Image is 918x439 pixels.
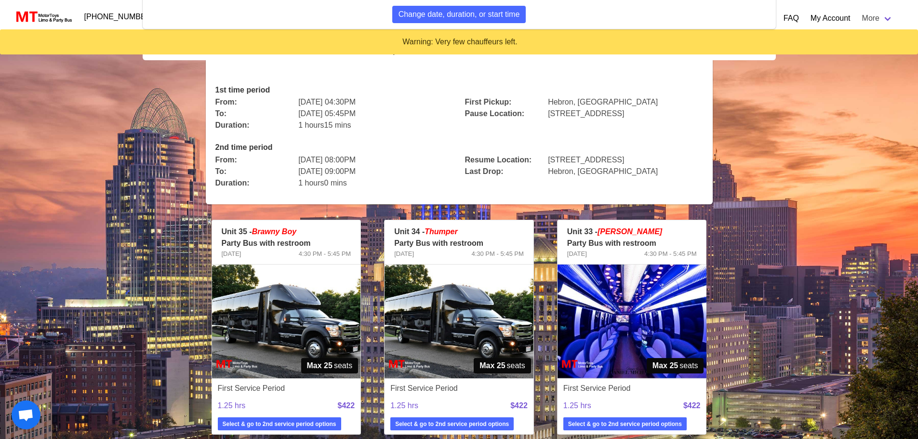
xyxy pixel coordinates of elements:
[567,238,697,249] p: Party Bus with restroom
[222,249,241,259] span: [DATE]
[568,420,682,428] strong: Select & go to 2nd service period options
[510,401,528,410] strong: $422
[293,148,459,166] div: [DATE] 08:00PM
[215,98,237,106] b: From:
[293,91,459,108] div: [DATE] 04:30PM
[293,102,459,120] div: [DATE] 05:45PM
[644,249,696,259] span: 4:30 PM - 5:45 PM
[542,160,708,177] div: Hebron, [GEOGRAPHIC_DATA]
[13,10,73,24] img: MotorToys Logo
[215,167,227,175] b: To:
[471,249,523,259] span: 4:30 PM - 5:45 PM
[293,114,459,131] div: 1 hours
[215,143,703,152] h4: 2nd time period
[465,167,504,175] b: Last Drop:
[215,179,250,187] b: Duration:
[394,238,524,249] p: Party Bus with restroom
[390,394,443,417] span: 1.25 hrs
[293,160,459,177] div: [DATE] 09:00PM
[598,227,662,236] em: [PERSON_NAME]
[218,383,285,394] span: First Service Period
[394,226,524,238] p: Unit 34 -
[465,98,512,106] b: First Pickup:
[222,226,351,238] p: Unit 35 -
[474,358,531,373] span: seats
[811,13,851,24] a: My Account
[856,9,899,28] a: More
[567,249,587,259] span: [DATE]
[683,401,701,410] strong: $422
[784,13,799,24] a: FAQ
[390,383,458,394] span: First Service Period
[218,394,271,417] span: 1.25 hrs
[465,109,525,118] b: Pause Location:
[79,7,160,27] a: [PHONE_NUMBER]
[399,9,520,20] span: Change date, duration, or start time
[567,226,697,238] p: Unit 33 -
[479,360,505,372] strong: Max 25
[215,156,237,164] b: From:
[563,383,631,394] span: First Service Period
[465,156,532,164] b: Resume Location:
[647,358,704,373] span: seats
[223,420,336,428] strong: Select & go to 2nd service period options
[215,85,703,94] h4: 1st time period
[542,148,708,166] div: [STREET_ADDRESS]
[425,227,457,236] em: Thumper
[212,265,361,378] img: 35%2001.jpg
[558,265,706,378] img: 33%2002.jpg
[652,360,678,372] strong: Max 25
[12,400,40,429] div: Open chat
[338,401,355,410] strong: $422
[542,102,708,120] div: [STREET_ADDRESS]
[307,360,333,372] strong: Max 25
[215,109,227,118] b: To:
[563,394,616,417] span: 1.25 hrs
[392,6,526,23] button: Change date, duration, or start time
[299,249,351,259] span: 4:30 PM - 5:45 PM
[385,265,533,378] img: 34%2001.jpg
[395,420,509,428] strong: Select & go to 2nd service period options
[301,358,359,373] span: seats
[222,238,351,249] p: Party Bus with restroom
[542,91,708,108] div: Hebron, [GEOGRAPHIC_DATA]
[324,121,351,129] span: 15 mins
[8,37,912,47] div: Warning: Very few chauffeurs left.
[394,249,414,259] span: [DATE]
[215,121,250,129] b: Duration:
[293,172,459,189] div: 1 hours
[324,179,347,187] span: 0 mins
[252,227,296,236] em: Brawny Boy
